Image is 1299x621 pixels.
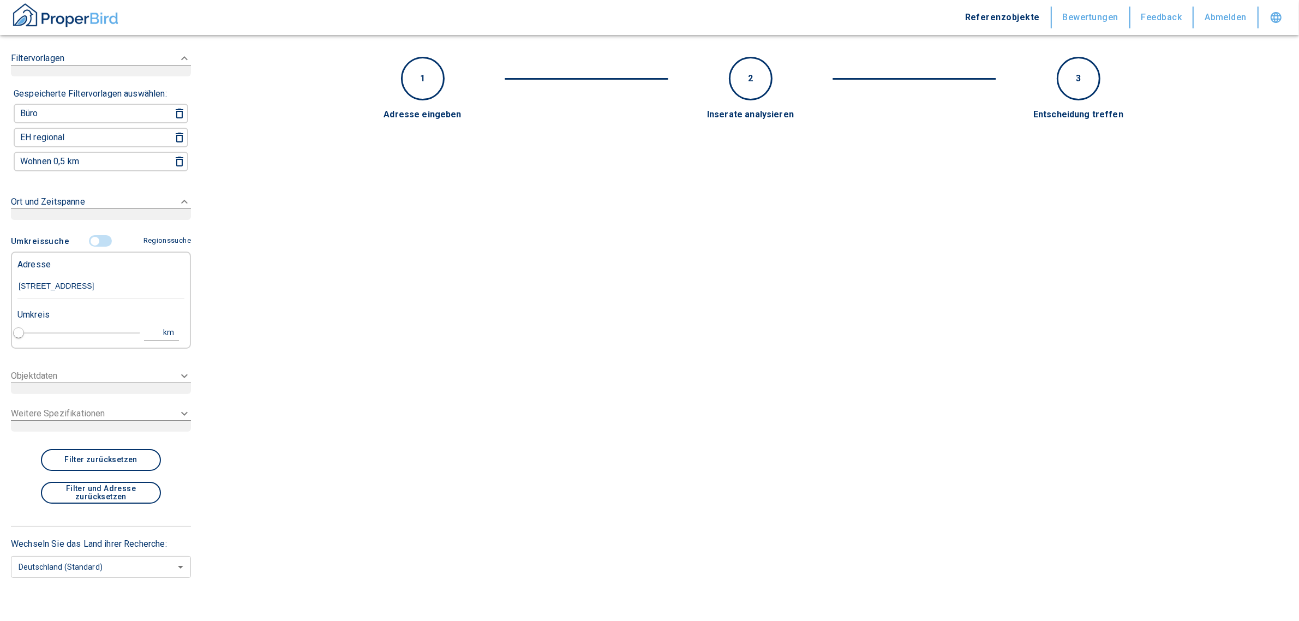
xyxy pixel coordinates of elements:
[1194,7,1259,28] button: Abmelden
[11,231,74,252] button: Umkreissuche
[11,87,191,176] div: Filtervorlagen
[17,258,51,271] p: Adresse
[300,109,546,121] div: Adresse eingeben
[20,109,38,118] p: Büro
[11,538,191,551] p: Wechseln Sie das Land ihrer Recherche:
[1052,7,1130,28] button: Bewertungen
[11,401,191,438] div: Weitere Spezifikationen
[11,184,191,231] div: Ort und Zeitspanne
[14,87,167,100] p: Gespeicherte Filtervorlagen auswählen:
[41,482,161,504] button: Filter und Adresse zurücksetzen
[748,72,753,85] p: 2
[420,72,425,85] p: 1
[11,41,191,87] div: Filtervorlagen
[16,130,158,145] button: EH regional
[955,109,1201,121] div: Entscheidung treffen
[11,552,191,581] div: Deutschland (Standard)
[20,133,65,142] p: EH regional
[16,154,158,169] button: Wohnen 0,5 km
[11,195,85,208] p: Ort und Zeitspanne
[139,231,191,250] button: Regionssuche
[11,363,191,401] div: Objektdaten
[17,308,50,321] p: Umkreis
[11,2,120,29] img: ProperBird Logo and Home Button
[16,106,158,121] button: Büro
[11,2,120,33] button: ProperBird Logo and Home Button
[144,325,179,341] button: km
[627,109,873,121] div: Inserate analysieren
[11,407,105,420] p: Weitere Spezifikationen
[17,274,184,299] input: Adresse eingeben
[1076,72,1081,85] p: 3
[11,231,191,354] div: Filtervorlagen
[954,7,1052,28] button: Referenzobjekte
[41,449,161,471] button: Filter zurücksetzen
[11,369,58,383] p: Objektdaten
[20,157,79,166] p: Wohnen 0,5 km
[1130,7,1194,28] button: Feedback
[11,52,64,65] p: Filtervorlagen
[166,326,176,339] div: km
